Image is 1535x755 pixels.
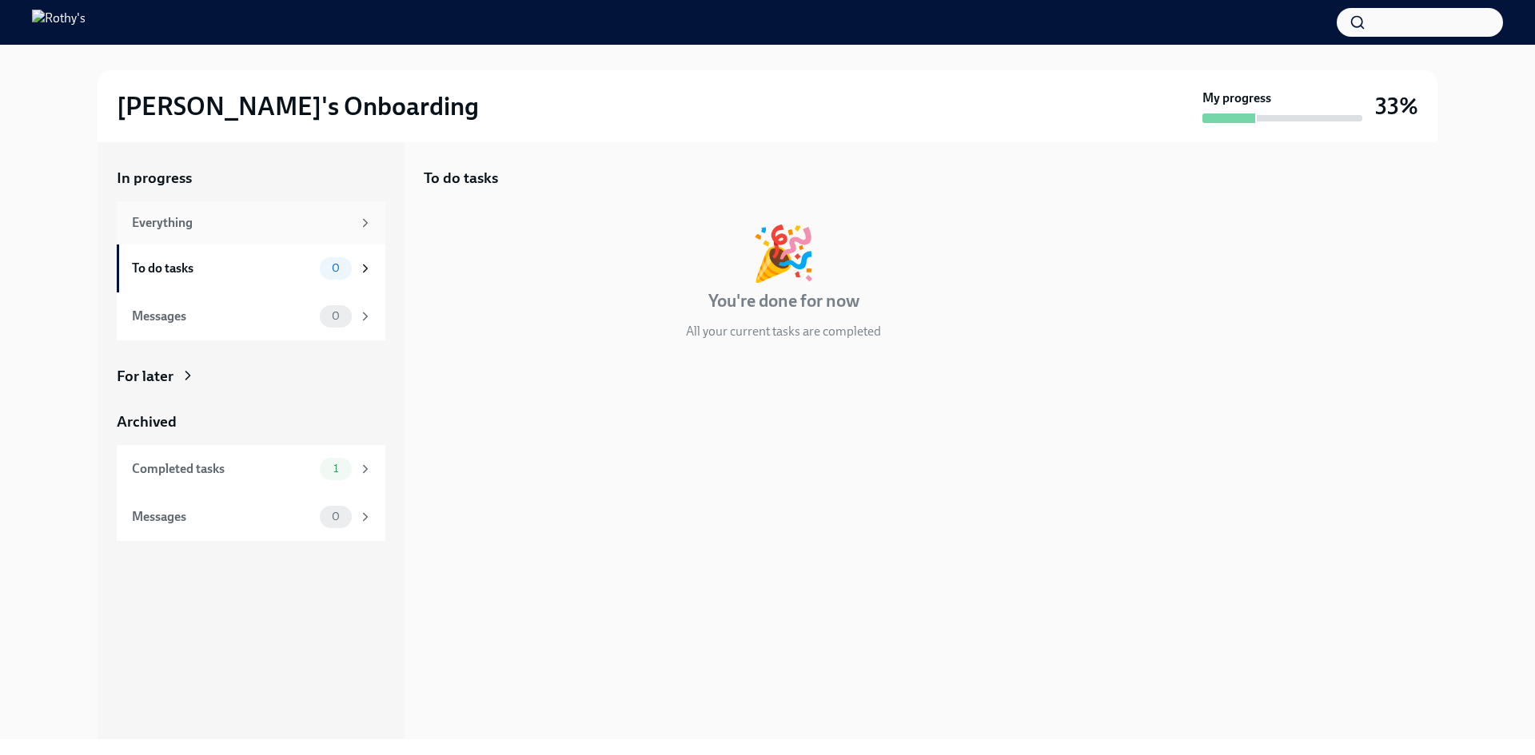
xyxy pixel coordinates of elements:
a: Archived [117,411,385,432]
h4: You're done for now [708,289,859,313]
span: 0 [322,262,349,274]
div: To do tasks [132,260,313,277]
div: Everything [132,214,352,232]
div: For later [117,366,173,387]
div: Completed tasks [132,460,313,478]
a: For later [117,366,385,387]
a: Everything [117,201,385,244]
a: Completed tasks1 [117,445,385,493]
p: All your current tasks are completed [686,323,881,340]
h5: To do tasks [424,168,498,189]
span: 0 [322,511,349,523]
a: In progress [117,168,385,189]
span: 0 [322,310,349,322]
strong: My progress [1202,89,1271,107]
h3: 33% [1375,92,1418,121]
div: 🎉 [751,227,816,280]
a: To do tasks0 [117,244,385,292]
a: Messages0 [117,292,385,340]
a: Messages0 [117,493,385,541]
span: 1 [324,463,348,475]
h2: [PERSON_NAME]'s Onboarding [117,90,479,122]
div: Messages [132,508,313,526]
img: Rothy's [32,10,86,35]
div: Messages [132,308,313,325]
